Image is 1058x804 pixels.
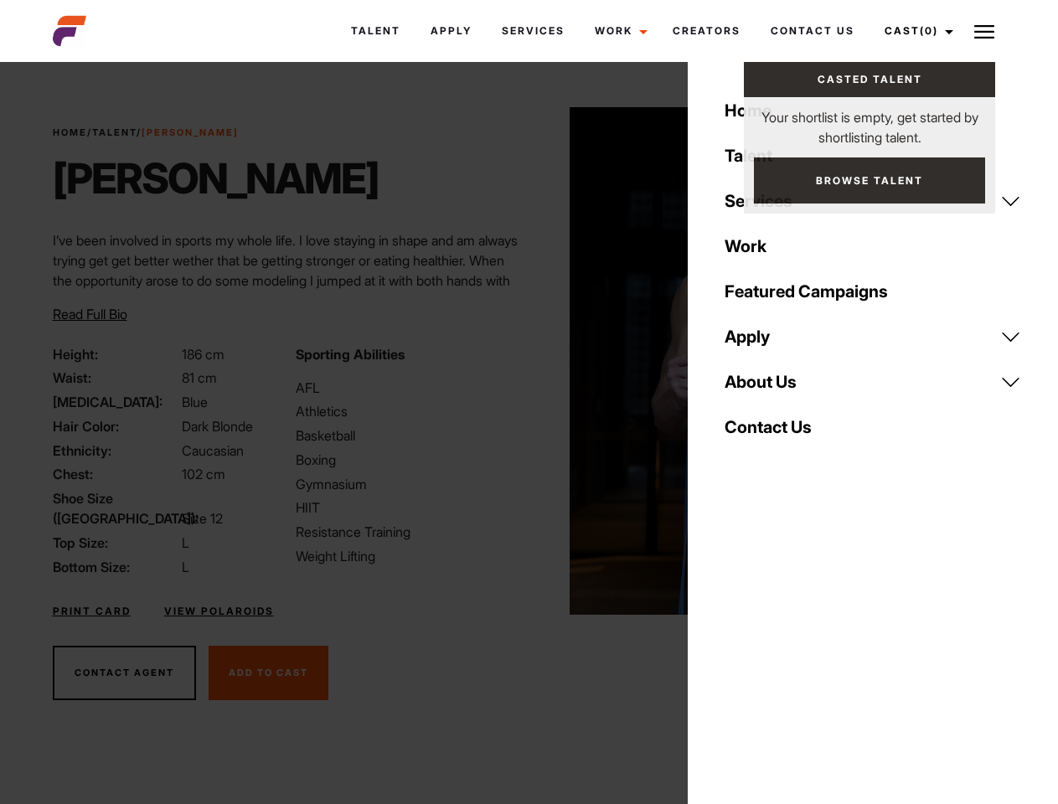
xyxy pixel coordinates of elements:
[296,522,519,542] li: Resistance Training
[182,346,225,363] span: 186 cm
[53,533,178,553] span: Top Size:
[296,378,519,398] li: AFL
[296,474,519,494] li: Gymnasium
[53,344,178,364] span: Height:
[715,88,1031,133] a: Home
[715,224,1031,269] a: Work
[920,24,938,37] span: (0)
[53,368,178,388] span: Waist:
[53,126,87,138] a: Home
[754,157,985,204] a: Browse Talent
[53,306,127,322] span: Read Full Bio
[182,369,217,386] span: 81 cm
[870,8,963,54] a: Cast(0)
[53,14,86,48] img: cropped-aefm-brand-fav-22-square.png
[53,392,178,412] span: [MEDICAL_DATA]:
[296,450,519,470] li: Boxing
[182,534,189,551] span: L
[487,8,580,54] a: Services
[336,8,415,54] a: Talent
[53,646,196,701] button: Contact Agent
[296,401,519,421] li: Athletics
[182,510,223,527] span: Size 12
[182,442,244,459] span: Caucasian
[53,230,519,371] p: I’ve been involved in sports my whole life. I love staying in shape and am always trying get get ...
[756,8,870,54] a: Contact Us
[182,394,208,410] span: Blue
[715,178,1031,224] a: Services
[182,559,189,575] span: L
[53,126,239,140] span: / /
[296,497,519,518] li: HIIT
[53,441,178,461] span: Ethnicity:
[53,604,131,619] a: Print Card
[415,8,487,54] a: Apply
[296,346,405,363] strong: Sporting Abilities
[715,314,1031,359] a: Apply
[715,133,1031,178] a: Talent
[53,464,178,484] span: Chest:
[182,466,225,482] span: 102 cm
[580,8,658,54] a: Work
[53,416,178,436] span: Hair Color:
[53,153,379,204] h1: [PERSON_NAME]
[658,8,756,54] a: Creators
[744,97,995,147] p: Your shortlist is empty, get started by shortlisting talent.
[715,269,1031,314] a: Featured Campaigns
[296,425,519,446] li: Basketball
[715,359,1031,405] a: About Us
[974,22,994,42] img: Burger icon
[53,557,178,577] span: Bottom Size:
[209,646,328,701] button: Add To Cast
[296,546,519,566] li: Weight Lifting
[182,418,253,435] span: Dark Blonde
[715,405,1031,450] a: Contact Us
[53,488,178,528] span: Shoe Size ([GEOGRAPHIC_DATA]):
[53,304,127,324] button: Read Full Bio
[92,126,137,138] a: Talent
[142,126,239,138] strong: [PERSON_NAME]
[229,667,308,678] span: Add To Cast
[744,62,995,97] a: Casted Talent
[164,604,274,619] a: View Polaroids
